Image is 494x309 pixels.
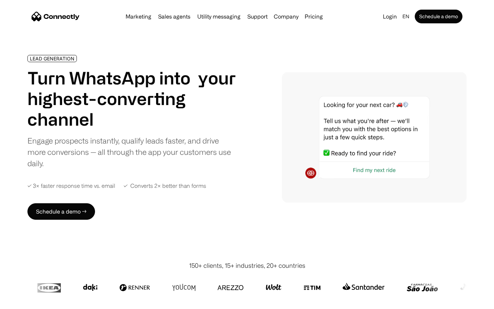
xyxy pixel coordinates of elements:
[123,183,206,189] div: ✓ Converts 2× better than forms
[274,12,298,21] div: Company
[14,297,41,307] ul: Language list
[189,261,305,270] div: 150+ clients, 15+ industries, 20+ countries
[155,14,193,19] a: Sales agents
[32,11,80,22] a: home
[272,12,301,21] div: Company
[245,14,270,19] a: Support
[195,14,243,19] a: Utility messaging
[27,135,236,169] div: Engage prospects instantly, qualify leads faster, and drive more conversions — all through the ap...
[415,10,462,23] a: Schedule a demo
[7,296,41,307] aside: Language selected: English
[27,68,236,129] h1: Turn WhatsApp into your highest-converting channel
[30,56,74,61] div: LEAD GENERATION
[27,183,115,189] div: ✓ 3× faster response time vs. email
[380,12,400,21] a: Login
[123,14,154,19] a: Marketing
[302,14,326,19] a: Pricing
[27,203,95,220] a: Schedule a demo →
[400,12,413,21] div: en
[402,12,409,21] div: en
